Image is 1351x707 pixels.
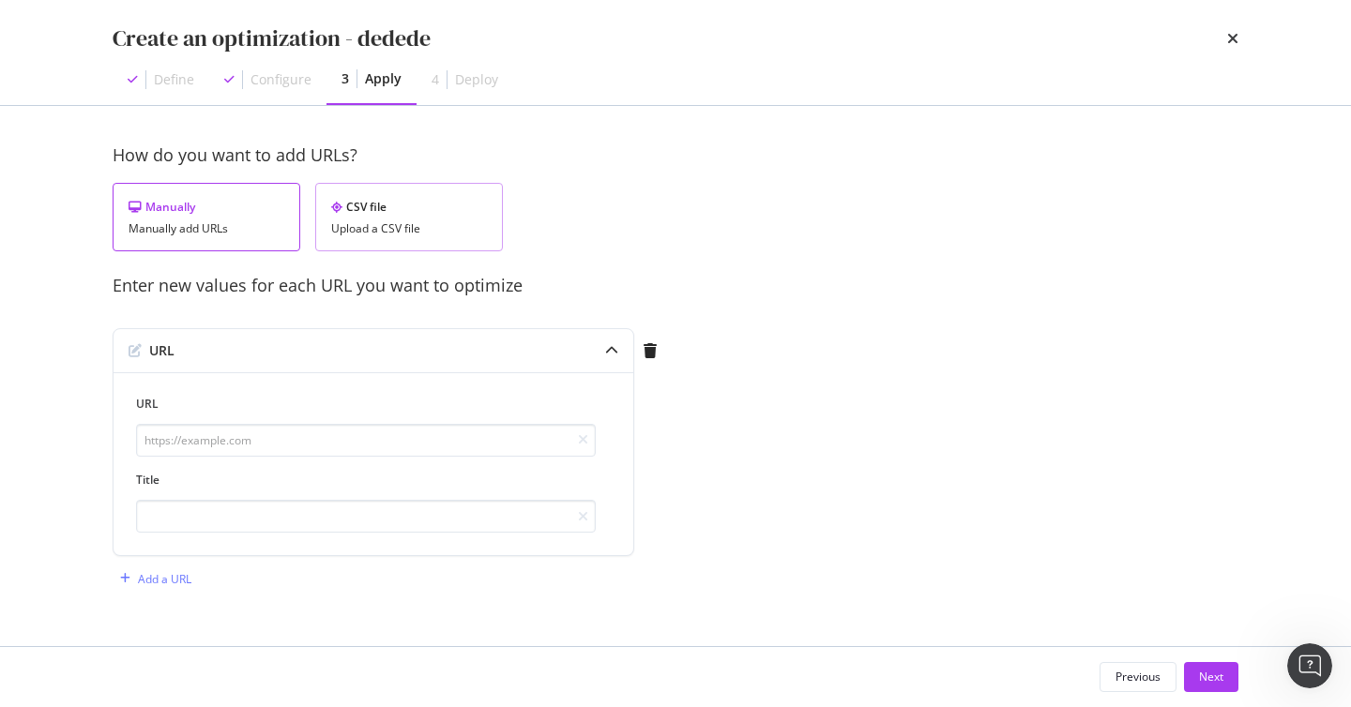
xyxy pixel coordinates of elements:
[365,69,402,88] div: Apply
[1227,23,1238,54] div: times
[1199,669,1223,684] div: Next
[331,199,487,215] div: CSV file
[113,564,191,594] button: Add a URL
[136,472,596,488] label: Title
[129,199,284,215] div: Manually
[1287,643,1332,688] iframe: Intercom live chat
[136,424,596,457] input: https://example.com
[432,70,439,89] div: 4
[455,70,498,89] div: Deploy
[113,143,1238,168] div: How do you want to add URLs?
[331,222,487,235] div: Upload a CSV file
[113,274,1238,298] div: Enter new values for each URL you want to optimize
[1184,662,1238,692] button: Next
[154,70,194,89] div: Define
[136,396,596,412] label: URL
[1100,662,1176,692] button: Previous
[250,70,311,89] div: Configure
[138,571,191,587] div: Add a URL
[113,23,431,54] div: Create an optimization - dedede
[129,222,284,235] div: Manually add URLs
[342,69,349,88] div: 3
[1116,669,1161,684] div: Previous
[149,341,175,360] div: URL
